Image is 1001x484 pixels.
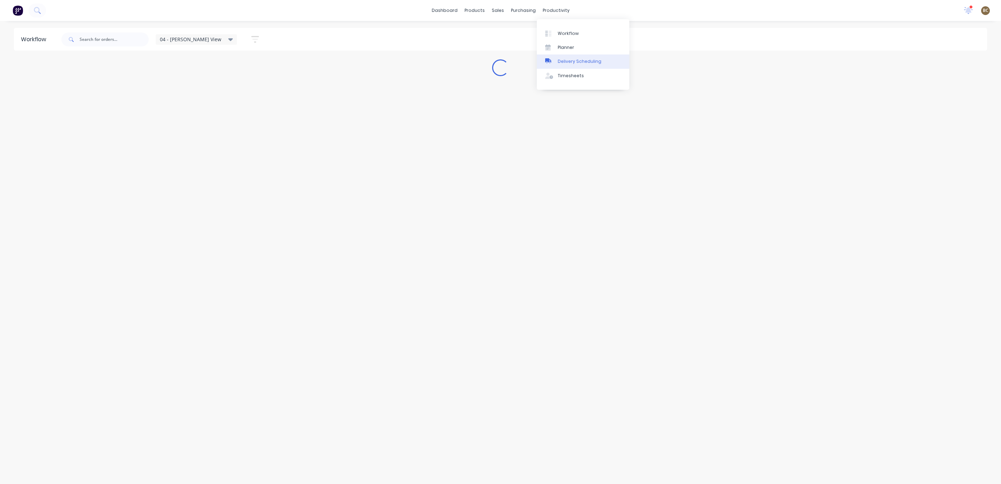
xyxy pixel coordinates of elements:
a: dashboard [428,5,461,16]
input: Search for orders... [80,32,149,46]
div: Timesheets [558,73,584,79]
span: BC [983,7,988,14]
div: sales [488,5,507,16]
a: Delivery Scheduling [537,54,629,68]
div: Delivery Scheduling [558,58,601,65]
a: Planner [537,41,629,54]
a: Workflow [537,26,629,40]
div: Workflow [21,35,50,44]
span: 04 - [PERSON_NAME] View [160,36,221,43]
div: Planner [558,44,574,51]
div: purchasing [507,5,539,16]
div: Workflow [558,30,579,37]
a: Timesheets [537,69,629,83]
img: Factory [13,5,23,16]
div: products [461,5,488,16]
div: productivity [539,5,573,16]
